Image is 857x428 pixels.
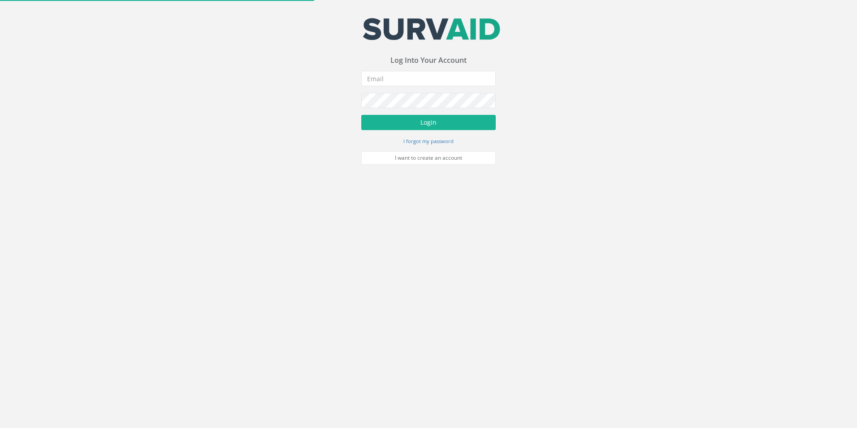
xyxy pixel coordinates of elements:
input: Email [361,71,496,86]
h3: Log Into Your Account [361,57,496,65]
button: Login [361,115,496,130]
a: I forgot my password [403,137,454,145]
small: I forgot my password [403,138,454,144]
a: I want to create an account [361,151,496,165]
